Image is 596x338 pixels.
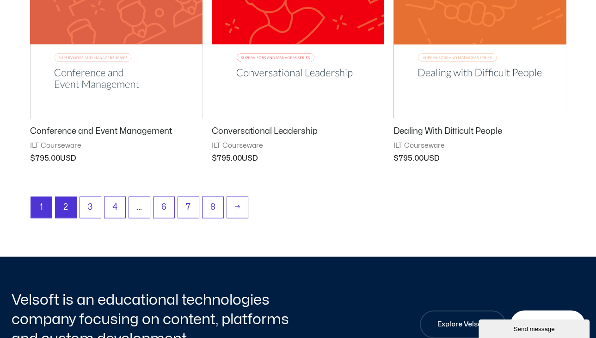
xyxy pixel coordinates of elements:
h2: Conversational Leadership [212,126,384,137]
a: Conference and Event Management [30,126,203,141]
span: ILT Courseware [30,141,203,150]
a: Conversational Leadership [212,126,384,141]
bdi: 795.00 [30,155,60,162]
h2: Dealing With Difficult People [393,126,566,137]
a: Dealing With Difficult People [393,126,566,141]
a: Page 4 [104,197,125,218]
span: Page 1 [31,197,52,218]
a: Page 3 [80,197,101,218]
a: Page 7 [178,197,199,218]
a: Contact Us [510,310,585,338]
a: → [227,197,248,218]
span: Explore Velsoft [437,319,488,330]
a: Page 6 [154,197,174,218]
a: Explore Velsoft [420,310,506,338]
bdi: 795.00 [393,155,424,162]
nav: Product Pagination [30,196,566,223]
span: ILT Courseware [393,141,566,150]
iframe: chat widget [479,318,591,338]
span: ILT Courseware [212,141,384,150]
span: $ [30,155,35,162]
a: Page 2 [55,197,76,218]
a: Page 8 [203,197,223,218]
span: … [129,197,150,218]
bdi: 795.00 [212,155,242,162]
span: $ [212,155,217,162]
span: $ [393,155,399,162]
h2: Conference and Event Management [30,126,203,137]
